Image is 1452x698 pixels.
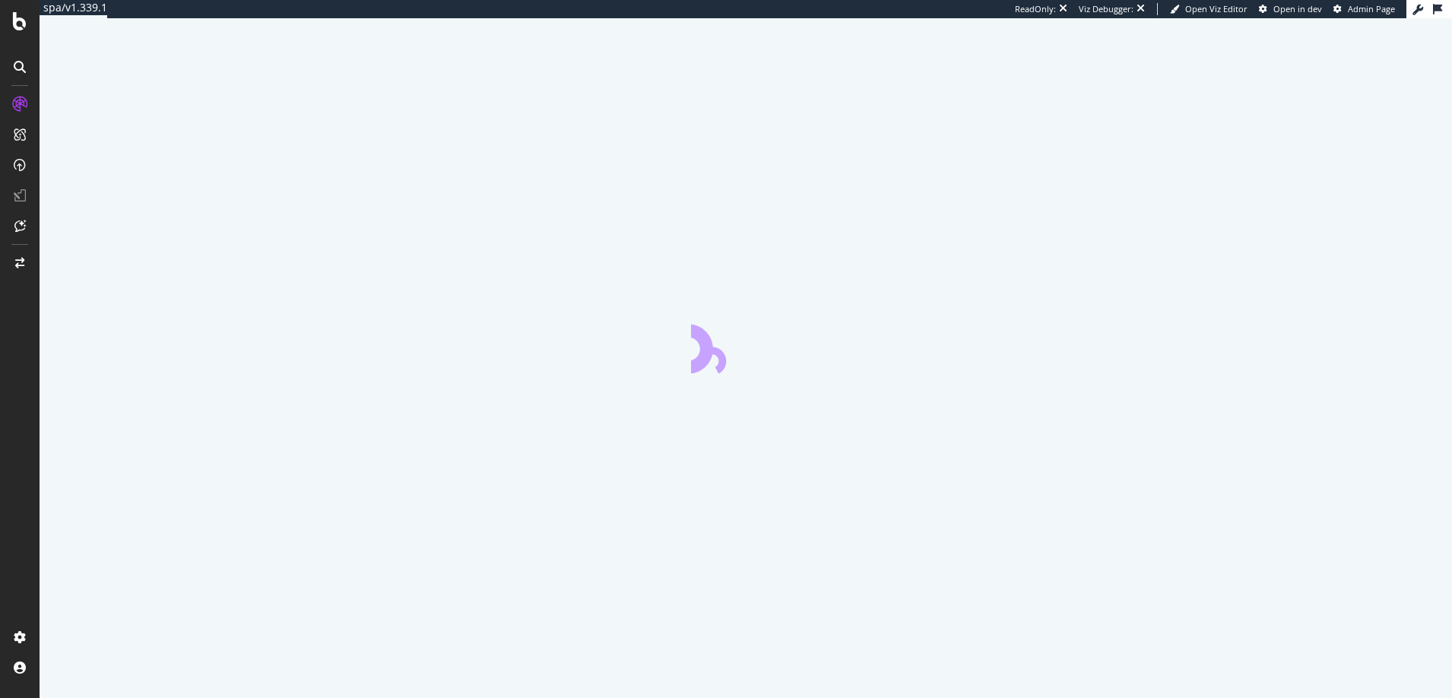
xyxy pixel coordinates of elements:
[1333,3,1395,15] a: Admin Page
[691,319,801,373] div: animation
[1170,3,1248,15] a: Open Viz Editor
[1079,3,1133,15] div: Viz Debugger:
[1348,3,1395,14] span: Admin Page
[1273,3,1322,14] span: Open in dev
[1259,3,1322,15] a: Open in dev
[1015,3,1056,15] div: ReadOnly:
[1185,3,1248,14] span: Open Viz Editor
